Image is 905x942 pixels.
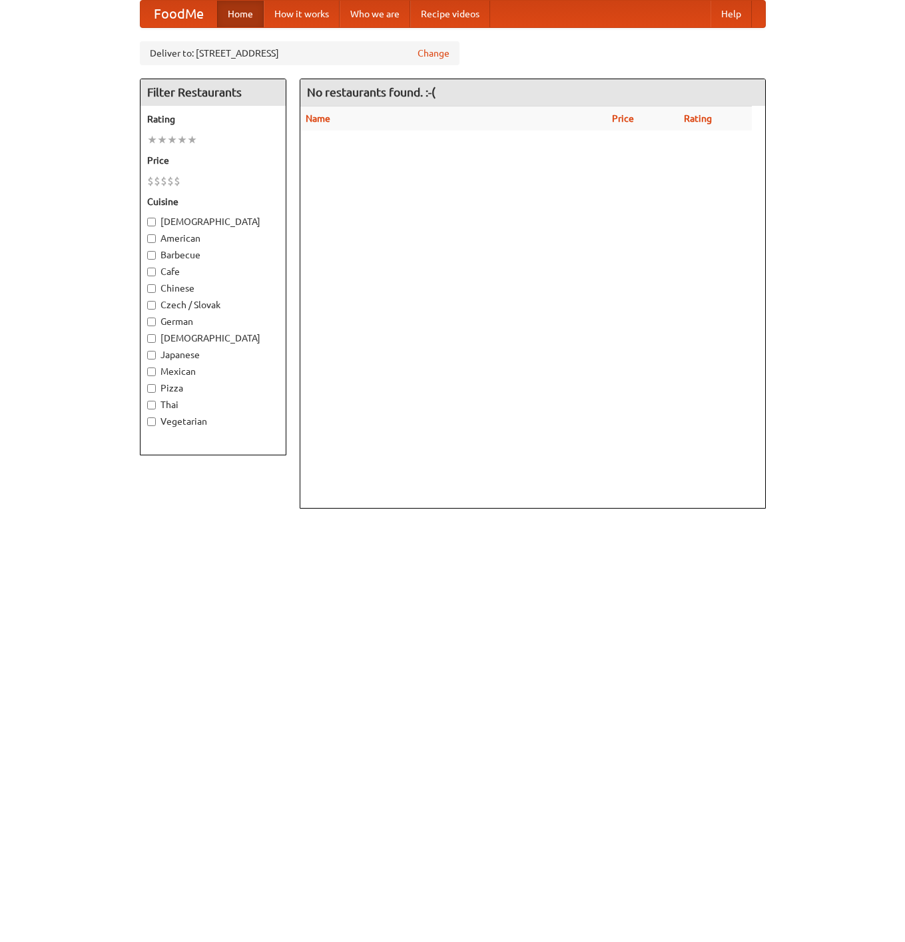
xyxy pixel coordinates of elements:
[154,174,160,188] li: $
[147,348,279,361] label: Japanese
[147,417,156,426] input: Vegetarian
[147,415,279,428] label: Vegetarian
[147,298,279,312] label: Czech / Slovak
[147,318,156,326] input: German
[187,132,197,147] li: ★
[160,174,167,188] li: $
[711,1,752,27] a: Help
[306,113,330,124] a: Name
[147,284,156,293] input: Chinese
[147,351,156,359] input: Japanese
[147,367,156,376] input: Mexican
[147,218,156,226] input: [DEMOGRAPHIC_DATA]
[147,334,156,343] input: [DEMOGRAPHIC_DATA]
[167,174,174,188] li: $
[147,301,156,310] input: Czech / Slovak
[147,174,154,188] li: $
[147,384,156,393] input: Pizza
[418,47,450,60] a: Change
[140,41,459,65] div: Deliver to: [STREET_ADDRESS]
[147,268,156,276] input: Cafe
[157,132,167,147] li: ★
[147,132,157,147] li: ★
[147,398,279,411] label: Thai
[147,401,156,409] input: Thai
[147,234,156,243] input: American
[147,113,279,126] h5: Rating
[147,195,279,208] h5: Cuisine
[147,265,279,278] label: Cafe
[147,154,279,167] h5: Price
[410,1,490,27] a: Recipe videos
[147,215,279,228] label: [DEMOGRAPHIC_DATA]
[147,248,279,262] label: Barbecue
[217,1,264,27] a: Home
[147,251,156,260] input: Barbecue
[147,232,279,245] label: American
[612,113,634,124] a: Price
[147,381,279,395] label: Pizza
[264,1,340,27] a: How it works
[141,1,217,27] a: FoodMe
[147,365,279,378] label: Mexican
[174,174,180,188] li: $
[147,315,279,328] label: German
[684,113,712,124] a: Rating
[340,1,410,27] a: Who we are
[147,332,279,345] label: [DEMOGRAPHIC_DATA]
[307,86,436,99] ng-pluralize: No restaurants found. :-(
[167,132,177,147] li: ★
[147,282,279,295] label: Chinese
[141,79,286,106] h4: Filter Restaurants
[177,132,187,147] li: ★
